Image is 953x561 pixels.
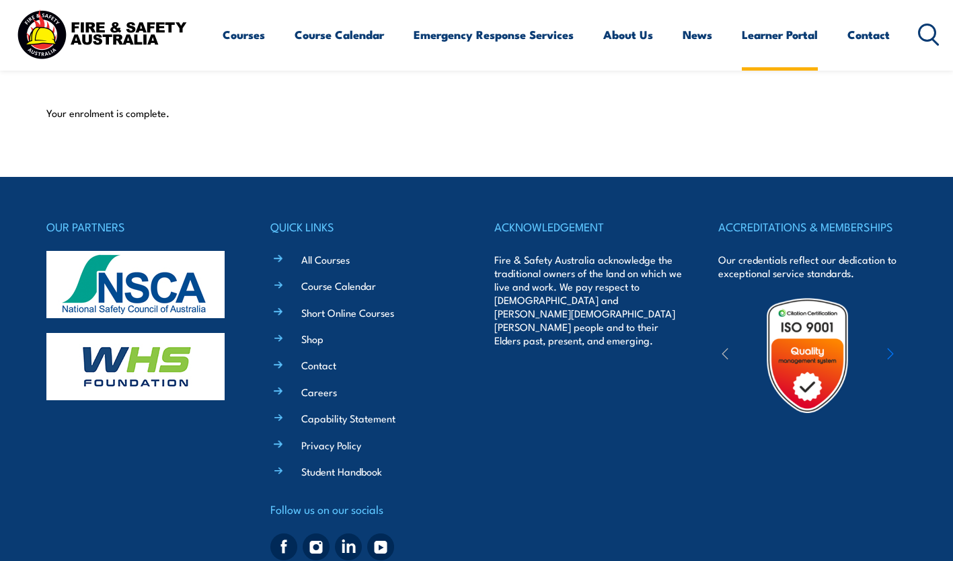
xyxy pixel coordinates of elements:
[270,500,459,519] h4: Follow us on our socials
[683,17,712,52] a: News
[301,438,361,452] a: Privacy Policy
[46,251,225,318] img: nsca-logo-footer
[494,217,683,236] h4: ACKNOWLEDGEMENT
[301,411,395,425] a: Capability Statement
[301,358,336,372] a: Contact
[46,217,235,236] h4: OUR PARTNERS
[749,297,866,414] img: Untitled design (19)
[742,17,818,52] a: Learner Portal
[223,17,265,52] a: Courses
[301,252,350,266] a: All Courses
[301,332,323,346] a: Shop
[603,17,653,52] a: About Us
[718,253,907,280] p: Our credentials reflect our dedication to exceptional service standards.
[718,217,907,236] h4: ACCREDITATIONS & MEMBERSHIPS
[301,305,394,320] a: Short Online Courses
[301,464,382,478] a: Student Handbook
[295,17,384,52] a: Course Calendar
[301,278,376,293] a: Course Calendar
[414,17,574,52] a: Emergency Response Services
[46,106,907,120] p: Your enrolment is complete.
[494,253,683,347] p: Fire & Safety Australia acknowledge the traditional owners of the land on which we live and work....
[46,333,225,400] img: whs-logo-footer
[270,217,459,236] h4: QUICK LINKS
[847,17,890,52] a: Contact
[301,385,337,399] a: Careers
